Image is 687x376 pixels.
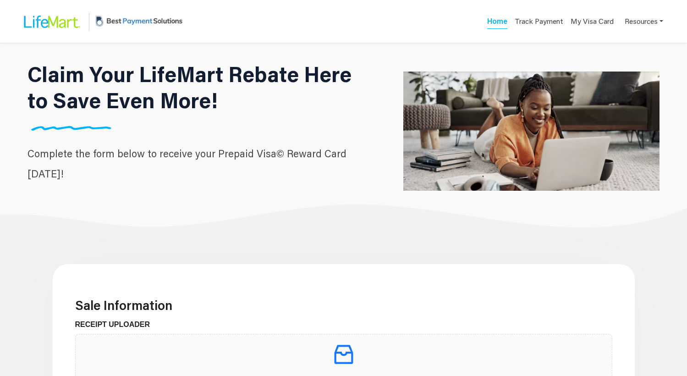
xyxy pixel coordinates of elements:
a: Home [487,16,507,29]
span: inbox [331,342,357,367]
label: RECEIPT UPLOADER [75,319,157,330]
a: LifeMart LogoBPS Logo [16,6,185,37]
h3: Sale Information [75,298,612,313]
img: Divider [27,126,115,131]
img: LifeMart Hero [403,24,660,238]
a: My Visa Card [571,12,614,31]
h1: Claim Your LifeMart Rebate Here to Save Even More! [27,61,366,113]
a: Resources [625,12,663,31]
a: Track Payment [515,16,563,29]
img: BPS Logo [93,6,185,37]
img: LifeMart Logo [16,7,85,36]
p: Complete the form below to receive your Prepaid Visa© Reward Card [DATE]! [27,144,366,184]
